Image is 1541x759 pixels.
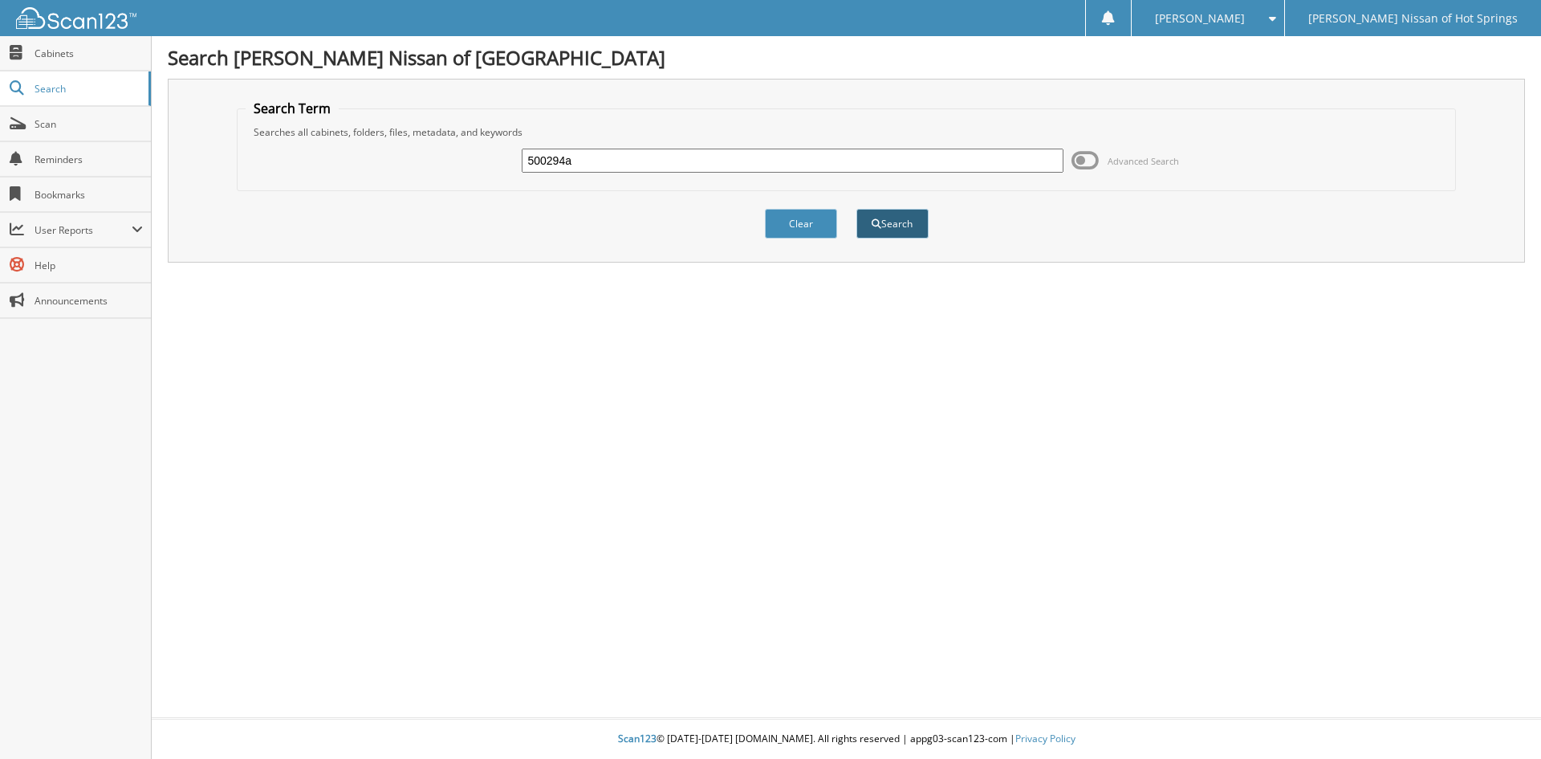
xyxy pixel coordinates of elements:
[35,82,140,96] span: Search
[1308,14,1518,23] span: [PERSON_NAME] Nissan of Hot Springs
[1108,155,1179,167] span: Advanced Search
[168,44,1525,71] h1: Search [PERSON_NAME] Nissan of [GEOGRAPHIC_DATA]
[35,117,143,131] span: Scan
[246,100,339,117] legend: Search Term
[1155,14,1245,23] span: [PERSON_NAME]
[35,259,143,272] span: Help
[35,223,132,237] span: User Reports
[1015,732,1075,745] a: Privacy Policy
[35,153,143,166] span: Reminders
[16,7,136,29] img: scan123-logo-white.svg
[618,732,657,745] span: Scan123
[246,125,1448,139] div: Searches all cabinets, folders, files, metadata, and keywords
[765,209,837,239] button: Clear
[1461,682,1541,759] iframe: Chat Widget
[35,188,143,202] span: Bookmarks
[152,720,1541,759] div: © [DATE]-[DATE] [DOMAIN_NAME]. All rights reserved | appg03-scan123-com |
[856,209,929,239] button: Search
[35,294,143,308] span: Announcements
[35,47,143,60] span: Cabinets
